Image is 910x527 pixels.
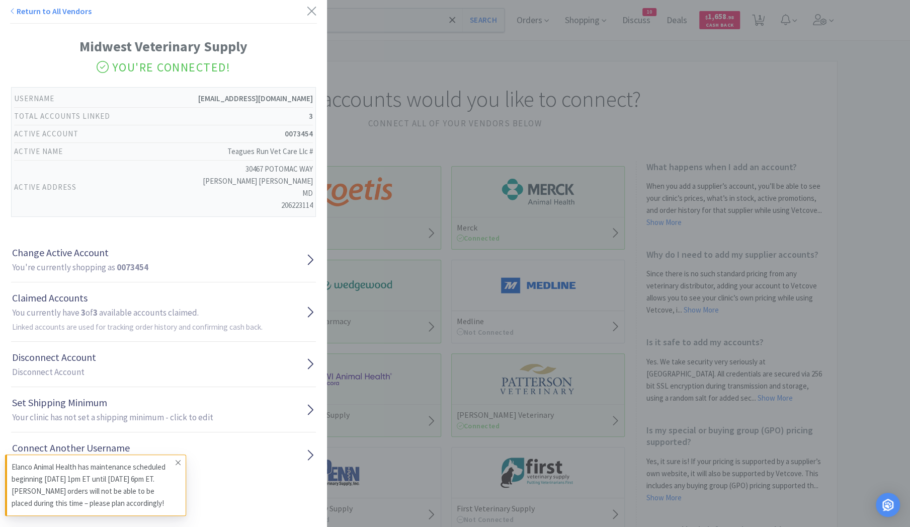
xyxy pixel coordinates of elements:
[12,365,96,379] h2: Disconnect Account
[876,493,900,517] div: Open Intercom Messenger
[10,6,92,16] a: Return to All Vendors
[93,307,98,318] strong: 3
[12,411,213,424] h2: Your clinic has not set a shipping minimum - click to edit
[14,145,63,158] div: Active Name
[302,188,313,198] span: MD
[245,164,313,174] span: 30467 POTOMAC WAY
[309,110,313,122] div: 3
[198,93,313,105] div: [EMAIL_ADDRESS][DOMAIN_NAME]
[12,440,164,456] h1: Connect Another Username
[14,110,110,122] div: Total Accounts Linked
[14,128,78,140] div: Active Account
[14,163,76,211] div: Active Address
[285,128,313,140] div: 0073454
[12,461,176,509] p: Elanco Animal Health has maintenance scheduled beginning [DATE] 1pm ET until [DATE] 6pm ET. [PERS...
[81,307,86,318] strong: 3
[281,200,313,210] span: 206223114
[12,261,148,274] h2: You're currently shopping as
[11,35,316,58] h1: Midwest Veterinary Supply
[203,176,313,186] span: [PERSON_NAME] [PERSON_NAME]
[12,322,263,332] span: Linked accounts are used for tracking order history and confirming cash back.
[12,349,96,365] h1: Disconnect Account
[14,93,54,105] div: Username
[12,290,263,306] h1: Claimed Accounts
[12,245,148,261] h1: Change Active Account
[12,395,213,411] h1: Set Shipping Minimum
[12,306,263,333] h2: You currently have of available accounts claimed.
[227,145,313,158] p: Teagues Run Vet Care Llc #
[11,58,316,77] h2: You're Connected!
[117,262,148,273] strong: 0073454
